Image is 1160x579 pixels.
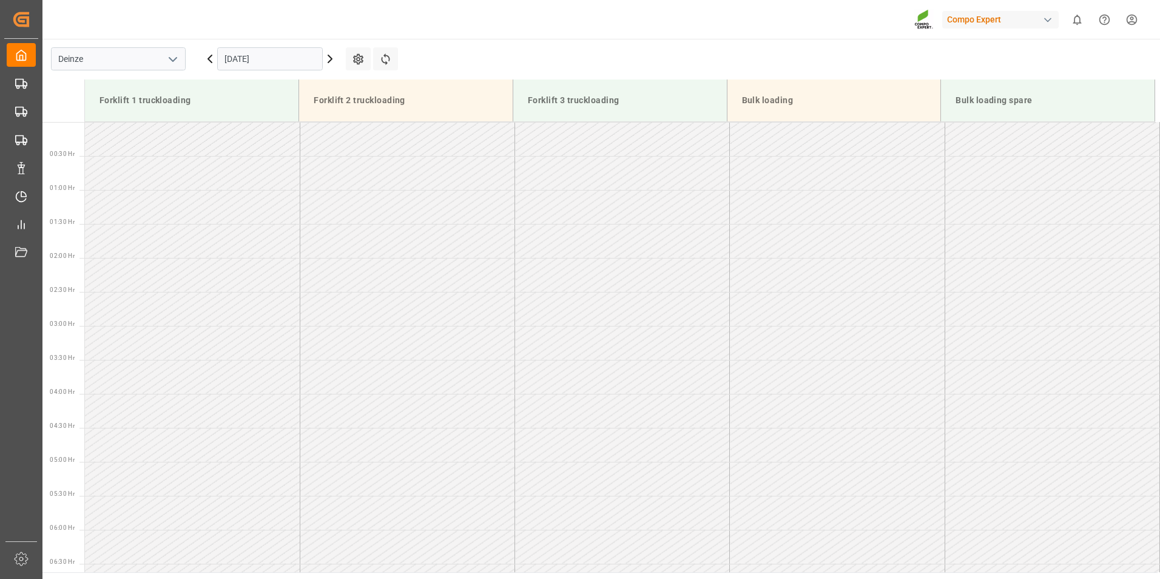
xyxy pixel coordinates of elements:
[1064,6,1091,33] button: show 0 new notifications
[50,151,75,157] span: 00:30 Hr
[50,185,75,191] span: 01:00 Hr
[942,8,1064,31] button: Compo Expert
[50,354,75,361] span: 03:30 Hr
[50,456,75,463] span: 05:00 Hr
[217,47,323,70] input: DD.MM.YYYY
[523,89,717,112] div: Forklift 3 truckloading
[1091,6,1118,33] button: Help Center
[50,558,75,565] span: 06:30 Hr
[50,388,75,395] span: 04:00 Hr
[95,89,289,112] div: Forklift 1 truckloading
[50,218,75,225] span: 01:30 Hr
[50,422,75,429] span: 04:30 Hr
[50,320,75,327] span: 03:00 Hr
[942,11,1059,29] div: Compo Expert
[309,89,503,112] div: Forklift 2 truckloading
[914,9,934,30] img: Screenshot%202023-09-29%20at%2010.02.21.png_1712312052.png
[50,252,75,259] span: 02:00 Hr
[951,89,1145,112] div: Bulk loading spare
[737,89,931,112] div: Bulk loading
[50,490,75,497] span: 05:30 Hr
[51,47,186,70] input: Type to search/select
[50,286,75,293] span: 02:30 Hr
[163,50,181,69] button: open menu
[50,524,75,531] span: 06:00 Hr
